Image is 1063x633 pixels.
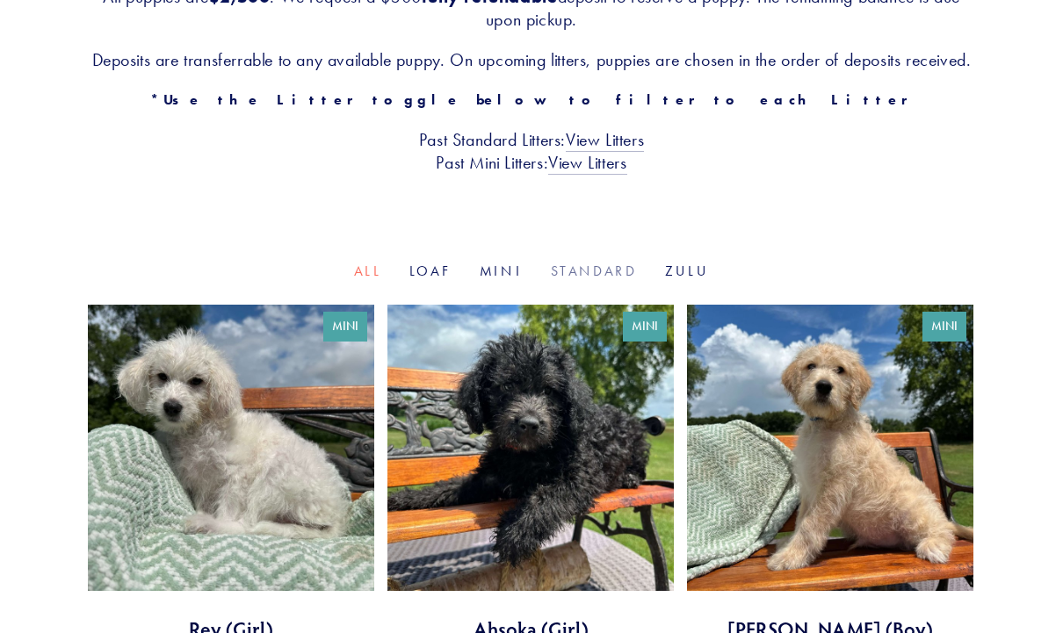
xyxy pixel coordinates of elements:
[551,263,637,279] a: Standard
[354,263,381,279] a: All
[480,263,523,279] a: Mini
[409,263,452,279] a: Loaf
[548,152,626,175] a: View Litters
[566,129,644,152] a: View Litters
[88,128,975,174] h3: Past Standard Litters: Past Mini Litters:
[665,263,709,279] a: Zulu
[88,48,975,71] h3: Deposits are transferrable to any available puppy. On upcoming litters, puppies are chosen in the...
[150,91,912,108] strong: *Use the Litter toggle below to filter to each Litter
